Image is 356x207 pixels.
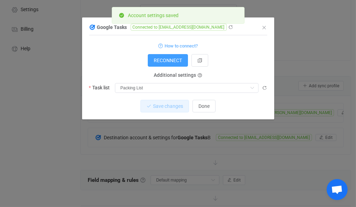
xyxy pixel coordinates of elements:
p: Account settings saved [128,13,179,18]
a: Open chat [327,179,348,200]
button: Save changes [140,100,189,112]
div: dialog [82,17,274,119]
button: Done [192,100,216,112]
span: Done [198,103,210,109]
span: Save changes [153,103,183,109]
span: Additional settings [154,73,196,78]
input: Select [115,83,259,93]
label: Task list [89,83,114,93]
